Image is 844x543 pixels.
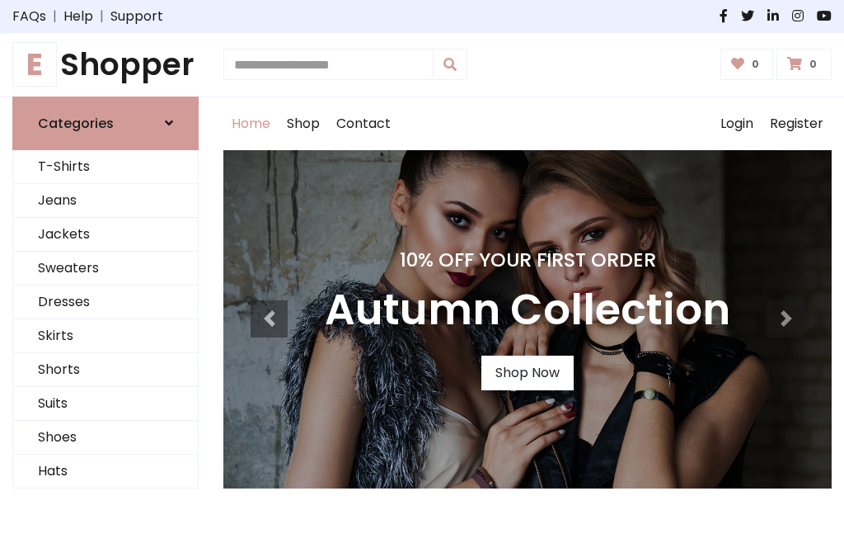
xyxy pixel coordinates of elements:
h4: 10% Off Your First Order [325,248,730,271]
a: Suits [13,387,198,421]
span: 0 [748,57,763,72]
a: Hats [13,455,198,489]
a: Shop [279,97,328,150]
h3: Autumn Collection [325,285,730,336]
a: Categories [12,97,199,150]
a: Login [712,97,762,150]
h6: Categories [38,116,114,131]
span: E [12,42,57,87]
a: Shorts [13,353,198,387]
span: | [46,7,63,26]
a: T-Shirts [13,150,198,184]
a: Skirts [13,319,198,353]
a: Shoes [13,421,198,455]
a: Jeans [13,184,198,218]
span: | [93,7,110,26]
span: 0 [805,57,821,72]
a: Sweaters [13,252,198,286]
a: Help [63,7,93,26]
a: FAQs [12,7,46,26]
a: Jackets [13,218,198,252]
a: Support [110,7,163,26]
a: Home [223,97,279,150]
a: Contact [328,97,399,150]
h1: Shopper [12,46,199,83]
a: Dresses [13,286,198,319]
a: Register [762,97,832,150]
a: EShopper [12,46,199,83]
a: 0 [720,49,774,80]
a: Shop Now [481,356,574,390]
a: 0 [776,49,832,80]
